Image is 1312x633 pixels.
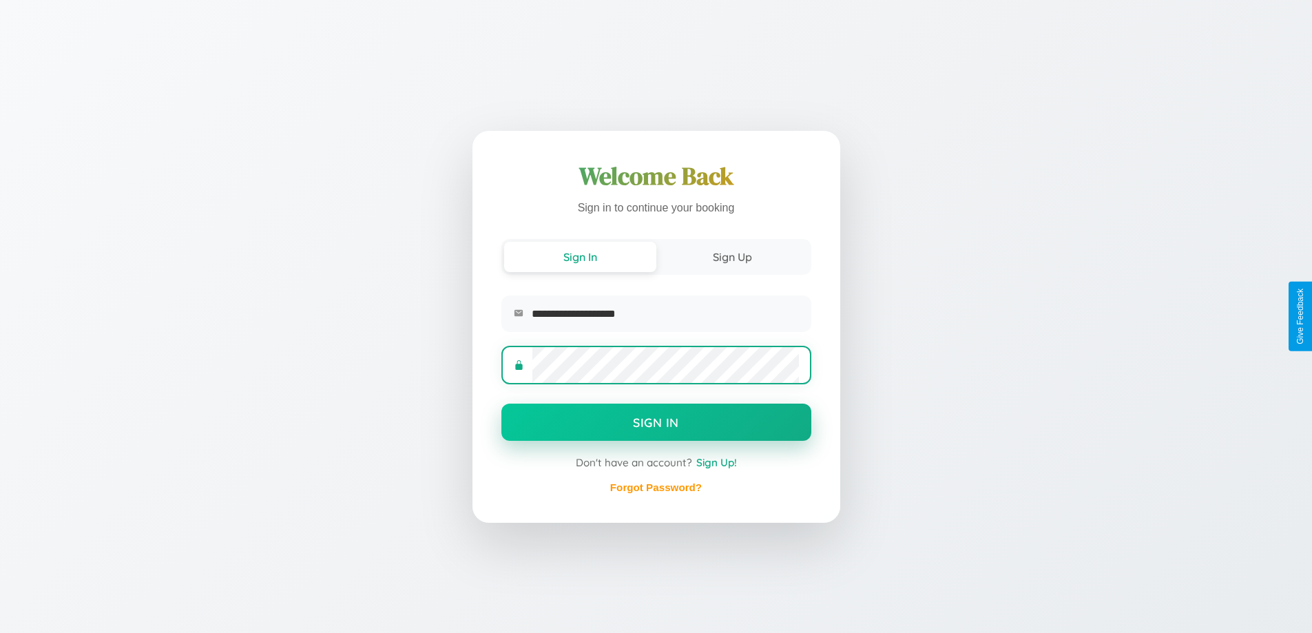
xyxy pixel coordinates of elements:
button: Sign In [501,404,811,441]
span: Sign Up! [696,456,737,469]
div: Don't have an account? [501,456,811,469]
p: Sign in to continue your booking [501,198,811,218]
a: Forgot Password? [610,481,702,493]
h1: Welcome Back [501,160,811,193]
button: Sign Up [656,242,809,272]
button: Sign In [504,242,656,272]
div: Give Feedback [1295,289,1305,344]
